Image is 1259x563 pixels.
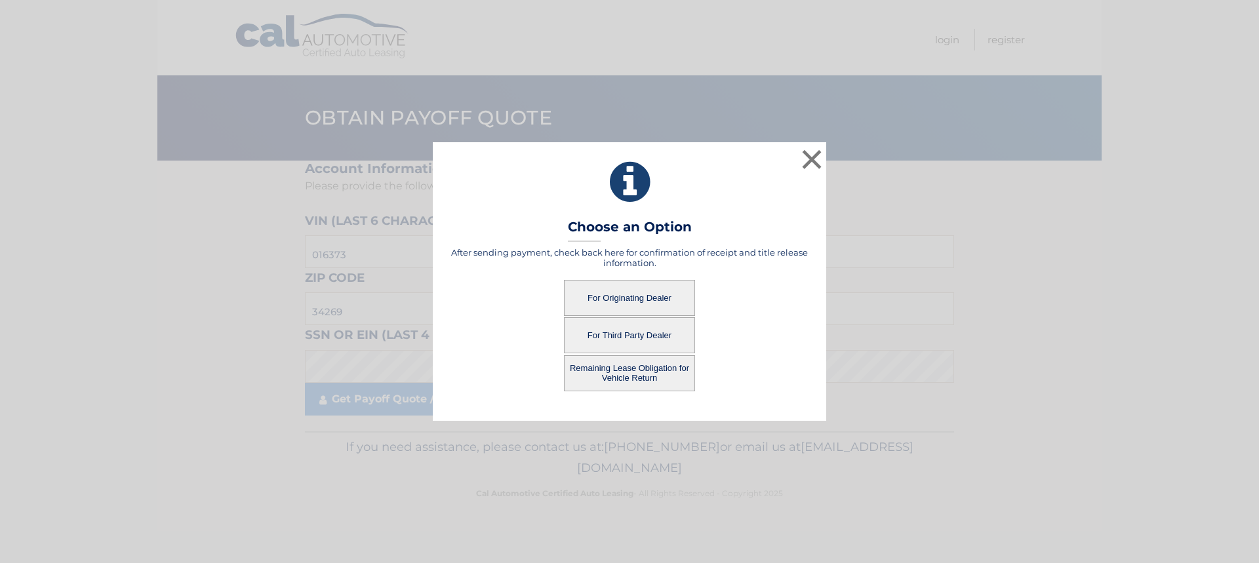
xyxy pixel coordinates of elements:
[449,247,810,268] h5: After sending payment, check back here for confirmation of receipt and title release information.
[564,280,695,316] button: For Originating Dealer
[564,317,695,353] button: For Third Party Dealer
[564,355,695,391] button: Remaining Lease Obligation for Vehicle Return
[799,146,825,172] button: ×
[568,219,692,242] h3: Choose an Option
